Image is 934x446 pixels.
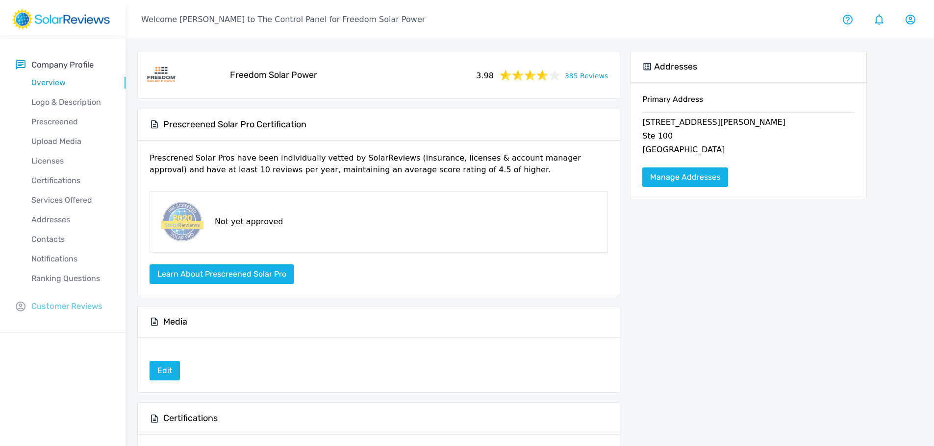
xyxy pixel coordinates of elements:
[16,73,126,93] a: Overview
[16,96,126,108] p: Logo & Description
[16,210,126,230] a: Addresses
[16,132,126,151] a: Upload Media
[16,93,126,112] a: Logo & Description
[16,175,126,187] p: Certifications
[16,253,126,265] p: Notifications
[476,68,494,82] span: 3.98
[141,14,425,25] p: Welcome [PERSON_NAME] to The Control Panel for Freedom Solar Power
[163,119,306,130] h5: Prescreened Solar Pro Certification
[215,216,283,228] p: Not yet approved
[16,155,126,167] p: Licenses
[16,269,126,288] a: Ranking Questions
[16,151,126,171] a: Licenses
[16,249,126,269] a: Notifications
[16,112,126,132] a: Prescreened
[31,59,94,71] p: Company Profile
[16,214,126,226] p: Addresses
[163,316,187,328] h5: Media
[16,234,126,245] p: Contacts
[150,152,608,184] p: Prescrened Solar Pros have been individually vetted by SolarReviews (insurance, licenses & accoun...
[642,167,728,187] a: Manage Addresses
[642,130,855,144] p: Ste 100
[16,194,126,206] p: Services Offered
[31,300,102,312] p: Customer Reviews
[150,361,180,380] a: Edit
[642,117,855,130] p: [STREET_ADDRESS][PERSON_NAME]
[150,366,180,375] a: Edit
[16,116,126,128] p: Prescreened
[642,144,855,158] p: [GEOGRAPHIC_DATA]
[16,230,126,249] a: Contacts
[654,61,697,72] h5: Addresses
[150,264,294,284] button: Learn about Prescreened Solar Pro
[565,69,608,81] a: 385 Reviews
[230,70,317,81] h5: Freedom Solar Power
[16,77,126,89] p: Overview
[158,200,205,244] img: prescreened-badge.png
[16,273,126,284] p: Ranking Questions
[642,94,855,112] h6: Primary Address
[16,190,126,210] a: Services Offered
[150,269,294,279] a: Learn about Prescreened Solar Pro
[16,171,126,190] a: Certifications
[163,413,218,424] h5: Certifications
[16,136,126,147] p: Upload Media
